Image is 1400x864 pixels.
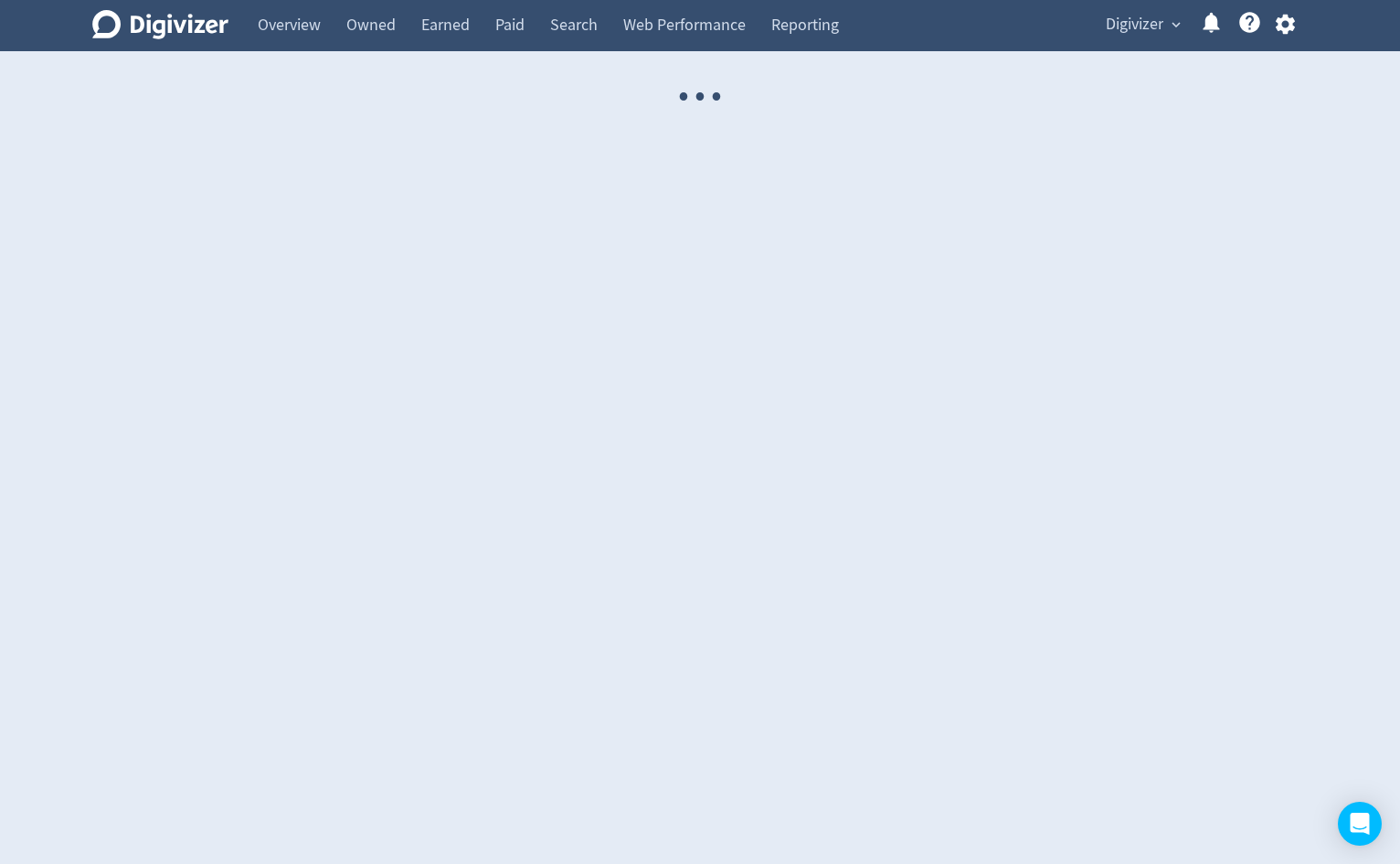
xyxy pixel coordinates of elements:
span: Digivizer [1106,10,1163,39]
div: Open Intercom Messenger [1338,802,1382,846]
span: expand_more [1168,16,1184,33]
button: Digivizer [1099,10,1185,39]
span: · [692,51,708,144]
span: · [675,51,692,144]
span: · [708,51,725,144]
